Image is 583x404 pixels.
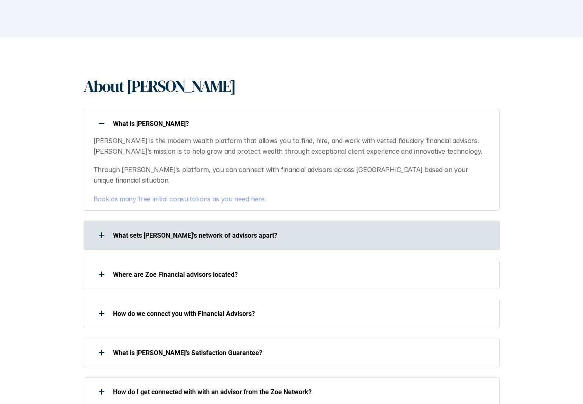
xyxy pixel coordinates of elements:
p: How do we connect you with Financial Advisors? [113,310,489,318]
p: Through [PERSON_NAME]’s platform, you can connect with financial advisors across [GEOGRAPHIC_DATA... [93,165,490,185]
p: What sets [PERSON_NAME]’s network of advisors apart? [113,232,489,239]
h1: About [PERSON_NAME] [84,76,235,96]
p: [PERSON_NAME] is the modern wealth platform that allows you to find, hire, and work with vetted f... [93,136,490,157]
p: What is [PERSON_NAME]? [113,120,489,128]
p: Where are Zoe Financial advisors located? [113,271,489,278]
p: What is [PERSON_NAME]’s Satisfaction Guarantee? [113,349,489,357]
a: Book as many free initial consultations as you need here. [93,195,266,203]
p: How do I get connected with with an advisor from the Zoe Network? [113,388,489,396]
